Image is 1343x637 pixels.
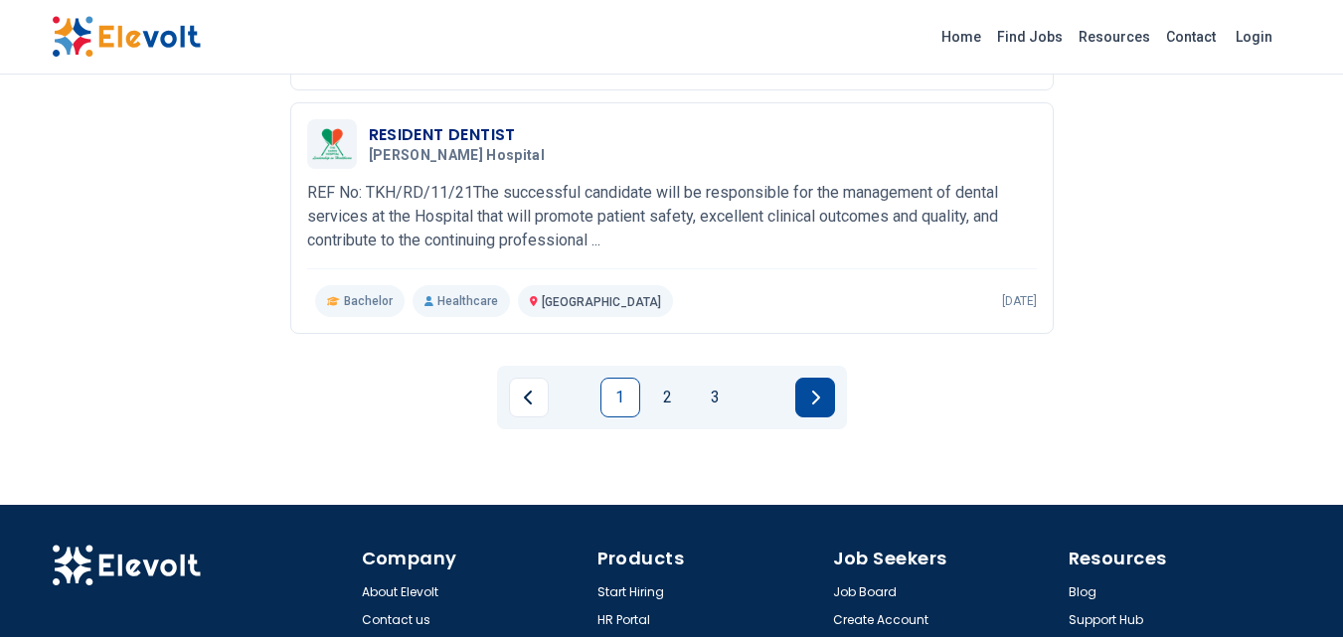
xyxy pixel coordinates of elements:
[52,16,201,58] img: Elevolt
[648,378,688,417] a: Page 2
[795,378,835,417] a: Next page
[600,378,640,417] a: Page 1 is your current page
[509,378,835,417] ul: Pagination
[1069,584,1096,600] a: Blog
[369,147,546,165] span: [PERSON_NAME] Hospital
[344,293,393,309] span: Bachelor
[696,378,736,417] a: Page 3
[362,584,438,600] a: About Elevolt
[1158,21,1224,53] a: Contact
[1071,21,1158,53] a: Resources
[369,123,554,147] h3: RESIDENT DENTIST
[1069,545,1292,572] h4: Resources
[413,285,510,317] p: Healthcare
[542,295,661,309] span: [GEOGRAPHIC_DATA]
[597,584,664,600] a: Start Hiring
[1002,293,1037,309] p: [DATE]
[597,545,821,572] h4: Products
[1069,612,1143,628] a: Support Hub
[307,181,1037,252] p: REF No: TKH/RD/11/21The successful candidate will be responsible for the management of dental ser...
[1244,542,1343,637] iframe: Chat Widget
[833,584,897,600] a: Job Board
[597,612,650,628] a: HR Portal
[307,119,1037,317] a: Karen HospitalRESIDENT DENTIST[PERSON_NAME] HospitalREF No: TKH/RD/11/21The successful candidate ...
[362,612,430,628] a: Contact us
[833,612,928,628] a: Create Account
[989,21,1071,53] a: Find Jobs
[312,124,352,164] img: Karen Hospital
[833,545,1057,572] h4: Job Seekers
[933,21,989,53] a: Home
[1224,17,1284,57] a: Login
[509,378,549,417] a: Previous page
[362,545,586,572] h4: Company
